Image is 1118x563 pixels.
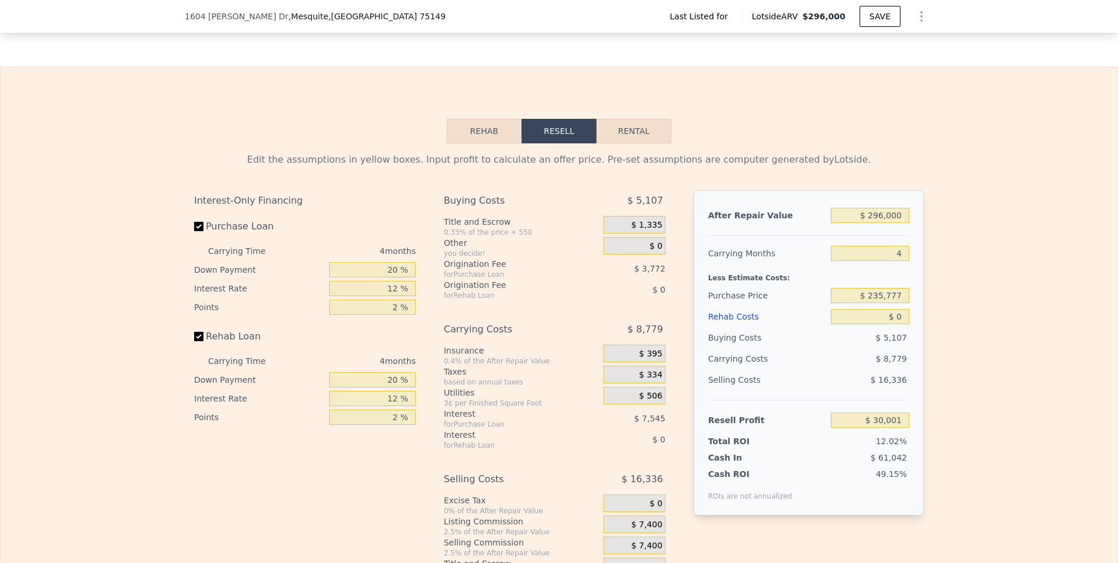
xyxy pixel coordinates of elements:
[802,12,846,21] span: $296,000
[639,349,662,359] span: $ 395
[708,410,826,431] div: Resell Profit
[444,190,574,211] div: Buying Costs
[627,319,663,340] span: $ 8,779
[444,441,574,450] div: for Rehab Loan
[627,190,663,211] span: $ 5,107
[708,243,826,264] div: Carrying Months
[194,153,924,167] div: Edit the assumptions in yellow boxes. Input profit to calculate an offer price. Pre-set assumptio...
[444,399,599,408] div: 3¢ per Finished Square Foot
[708,264,909,285] div: Less Estimate Costs:
[708,452,781,464] div: Cash In
[653,285,665,294] span: $ 0
[871,453,907,462] span: $ 61,042
[444,366,599,377] div: Taxes
[444,516,599,527] div: Listing Commission
[444,216,599,228] div: Title and Escrow
[631,520,662,530] span: $ 7,400
[194,326,325,347] label: Rehab Loan
[444,527,599,537] div: 2.5% of the After Repair Value
[444,356,599,366] div: 0.4% of the After Repair Value
[708,205,826,226] div: After Repair Value
[752,11,802,22] span: Lotside ARV
[444,506,599,516] div: 0% of the After Repair Value
[194,370,325,389] div: Down Payment
[708,348,781,369] div: Carrying Costs
[634,414,665,423] span: $ 7,545
[444,420,574,429] div: for Purchase Loan
[194,408,325,427] div: Points
[444,258,574,270] div: Origination Fee
[910,5,933,28] button: Show Options
[653,435,665,444] span: $ 0
[444,291,574,300] div: for Rehab Loan
[444,249,599,258] div: you decide!
[444,237,599,249] div: Other
[876,354,907,363] span: $ 8,779
[444,270,574,279] div: for Purchase Loan
[871,375,907,385] span: $ 16,336
[596,119,671,143] button: Rental
[444,387,599,399] div: Utilities
[444,548,599,558] div: 2.5% of the After Repair Value
[194,216,325,237] label: Purchase Loan
[444,537,599,548] div: Selling Commission
[444,228,599,237] div: 0.33% of the price + 550
[622,469,663,490] span: $ 16,336
[631,541,662,551] span: $ 7,400
[194,279,325,298] div: Interest Rate
[708,480,792,501] div: ROIs are not annualized
[444,345,599,356] div: Insurance
[522,119,596,143] button: Resell
[444,495,599,506] div: Excise Tax
[876,333,907,342] span: $ 5,107
[639,370,662,380] span: $ 334
[708,285,826,306] div: Purchase Price
[708,435,781,447] div: Total ROI
[444,279,574,291] div: Origination Fee
[194,260,325,279] div: Down Payment
[208,352,284,370] div: Carrying Time
[194,332,203,341] input: Rehab Loan
[444,429,574,441] div: Interest
[289,242,416,260] div: 4 months
[289,352,416,370] div: 4 months
[650,241,662,252] span: $ 0
[708,369,826,390] div: Selling Costs
[444,469,574,490] div: Selling Costs
[650,499,662,509] span: $ 0
[208,242,284,260] div: Carrying Time
[288,11,446,22] span: , Mesquite
[444,319,574,340] div: Carrying Costs
[876,437,907,446] span: 12.02%
[876,469,907,479] span: 49.15%
[194,190,416,211] div: Interest-Only Financing
[708,468,792,480] div: Cash ROI
[444,408,574,420] div: Interest
[194,389,325,408] div: Interest Rate
[329,12,446,21] span: , [GEOGRAPHIC_DATA] 75149
[634,264,665,273] span: $ 3,772
[185,11,288,22] span: 1604 [PERSON_NAME] Dr
[194,222,203,231] input: Purchase Loan
[708,306,826,327] div: Rehab Costs
[631,220,662,231] span: $ 1,335
[670,11,733,22] span: Last Listed for
[444,377,599,387] div: based on annual taxes
[860,6,900,27] button: SAVE
[447,119,522,143] button: Rehab
[194,298,325,317] div: Points
[708,327,826,348] div: Buying Costs
[639,391,662,401] span: $ 506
